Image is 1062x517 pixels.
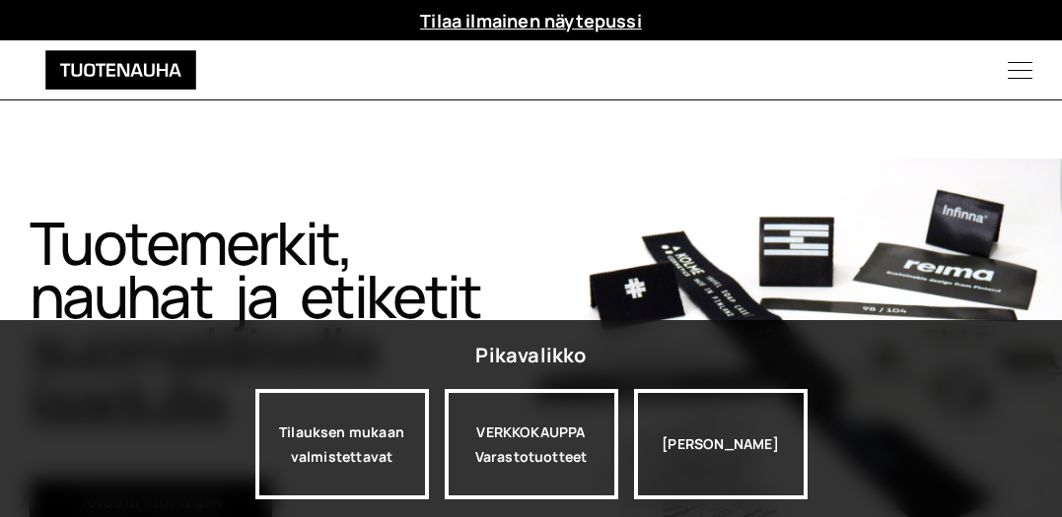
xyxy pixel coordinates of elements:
[445,389,618,499] a: VERKKOKAUPPAVarastotuotteet
[30,217,502,428] h1: Tuotemerkit, nauhat ja etiketit suomalaisella laadulla​
[420,9,642,32] a: Tilaa ilmainen näytepussi
[445,389,618,499] div: VERKKOKAUPPA Varastotuotteet
[634,389,808,499] div: [PERSON_NAME]
[978,40,1062,99] button: Menu
[255,389,429,499] a: Tilauksen mukaan valmistettavat
[475,338,586,373] div: Pikavalikko
[20,50,222,90] img: Tuotenauha Oy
